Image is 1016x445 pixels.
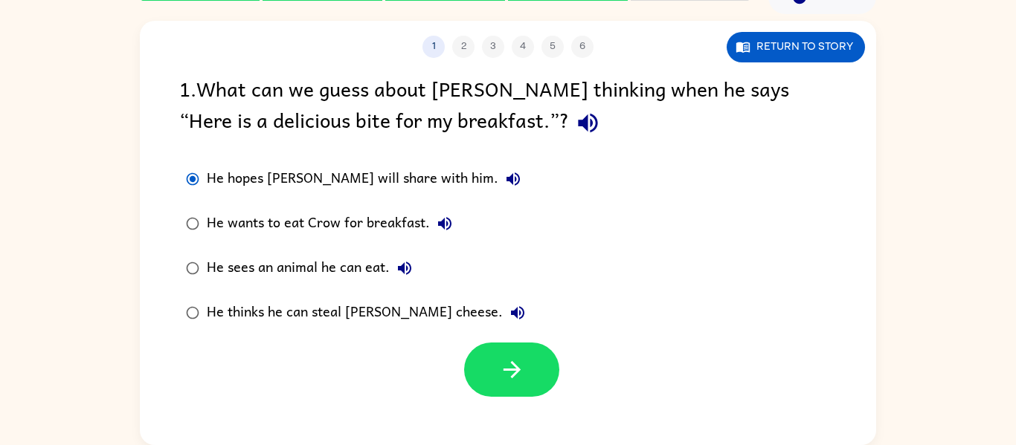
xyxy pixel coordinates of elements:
button: He wants to eat Crow for breakfast. [430,209,460,238]
button: He thinks he can steal [PERSON_NAME] cheese. [503,298,533,328]
button: 1 [422,36,445,58]
div: He sees an animal he can eat. [207,253,419,283]
button: He sees an animal he can eat. [390,253,419,283]
button: Return to story [727,32,865,62]
button: He hopes [PERSON_NAME] will share with him. [498,164,528,194]
div: 1 . What can we guess about [PERSON_NAME] thinking when he says “Here is a delicious bite for my ... [179,73,837,142]
div: He thinks he can steal [PERSON_NAME] cheese. [207,298,533,328]
div: He hopes [PERSON_NAME] will share with him. [207,164,528,194]
div: He wants to eat Crow for breakfast. [207,209,460,238]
